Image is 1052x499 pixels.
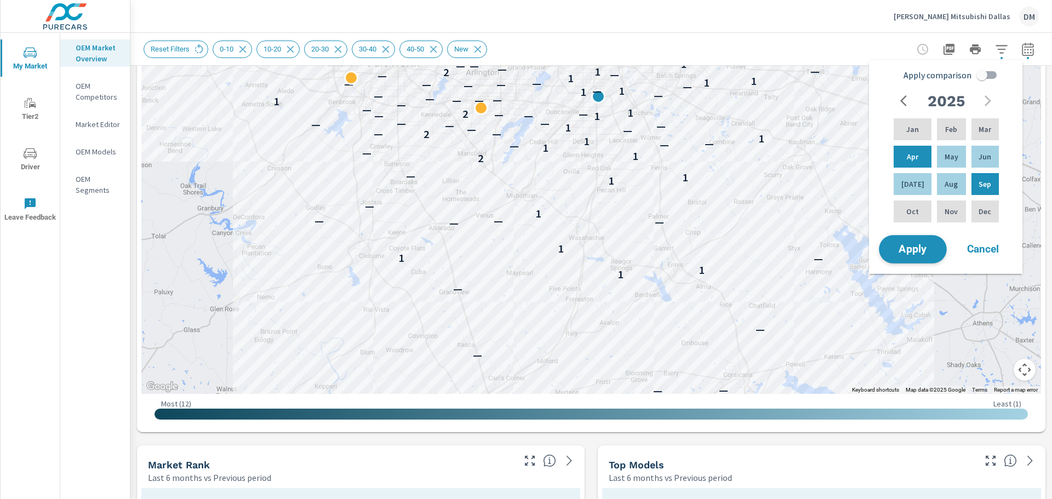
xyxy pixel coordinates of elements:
a: Terms (opens in new tab) [972,387,987,393]
button: Print Report [964,38,986,60]
div: nav menu [1,33,60,234]
span: Apply comparison [904,68,971,82]
a: See more details in report [561,452,578,469]
button: Make Fullscreen [521,452,539,469]
p: 1 [398,251,404,265]
p: — [494,214,503,227]
a: See more details in report [1021,452,1039,469]
div: New [447,41,487,58]
p: — [498,62,507,76]
h5: Top Models [609,459,664,471]
p: [DATE] [901,179,924,190]
p: — [655,215,664,228]
span: 0-10 [213,45,240,53]
div: OEM Competitors [60,78,130,105]
p: 2 [424,128,430,141]
p: — [610,68,619,81]
p: 1 [594,110,600,123]
p: 1 [618,268,624,281]
p: Feb [945,124,957,135]
div: 30-40 [352,41,395,58]
p: — [493,93,502,106]
span: Cancel [961,244,1005,254]
p: — [654,89,663,102]
p: 1 [751,74,757,88]
p: — [470,59,479,72]
span: Market Rank shows you how you rank, in terms of sales, to other dealerships in your market. “Mark... [543,454,556,467]
p: 1 [568,72,574,85]
p: — [406,169,415,182]
p: — [524,109,533,122]
p: — [810,65,820,78]
p: — [374,89,383,102]
p: Dec [979,206,991,217]
span: Tier2 [4,96,56,123]
p: May [945,151,958,162]
button: Apply [879,235,947,263]
p: OEM Segments [76,174,121,196]
p: — [365,199,374,213]
img: Google [144,380,180,394]
p: — [623,124,632,137]
p: — [456,59,465,72]
p: — [814,252,823,265]
p: — [532,77,541,90]
p: 1 [681,58,687,71]
span: Map data ©2025 Google [906,387,965,393]
p: — [705,137,714,150]
div: 40-50 [399,41,443,58]
div: OEM Segments [60,171,130,198]
p: — [592,84,602,97]
button: Select Date Range [1017,38,1039,60]
p: Apr [907,151,918,162]
p: — [374,109,384,122]
span: Driver [4,147,56,174]
button: Keyboard shortcuts [852,386,899,394]
p: 2 [478,152,484,165]
p: — [756,323,765,336]
h2: 2025 [928,91,965,111]
p: — [533,53,542,66]
p: 1 [699,263,705,277]
p: 1 [558,242,564,255]
div: Market Editor [60,116,130,133]
div: DM [1019,7,1039,26]
p: [PERSON_NAME] Mitsubishi Dallas [894,12,1010,21]
p: Jan [906,124,919,135]
p: — [653,384,662,397]
p: 1 [704,76,710,89]
p: — [362,103,371,116]
p: Mar [979,124,991,135]
p: — [453,282,462,295]
p: — [344,77,353,90]
p: — [397,117,406,130]
p: — [579,107,588,121]
p: — [494,108,504,121]
span: New [448,45,475,53]
p: — [425,92,434,105]
p: 1 [627,106,633,119]
p: 1 [682,171,688,184]
p: — [719,383,728,397]
p: — [510,139,519,152]
p: 1 [758,132,764,145]
p: — [397,98,406,111]
p: OEM Models [76,146,121,157]
p: 1 [535,207,541,220]
p: — [311,118,321,131]
p: 1 [619,84,625,97]
span: 20-30 [305,45,335,53]
p: OEM Market Overview [76,42,121,64]
p: — [496,78,506,91]
p: — [378,69,387,82]
p: — [374,127,383,140]
p: Aug [945,179,958,190]
p: Sep [979,179,991,190]
div: 20-30 [304,41,347,58]
span: 40-50 [400,45,431,53]
a: Open this area in Google Maps (opens a new window) [144,380,180,394]
p: Last 6 months vs Previous period [609,471,732,484]
p: Least ( 1 ) [993,399,1021,409]
p: 1 [580,85,586,99]
div: OEM Models [60,144,130,160]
